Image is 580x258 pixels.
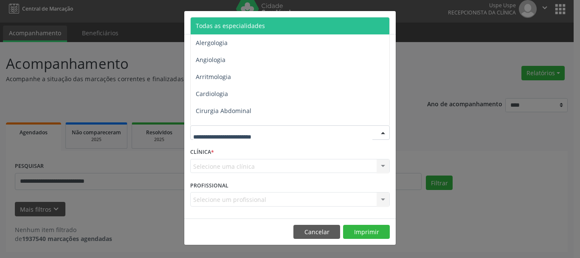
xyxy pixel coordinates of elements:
[196,39,228,47] span: Alergologia
[196,124,248,132] span: Cirurgia Bariatrica
[196,107,251,115] span: Cirurgia Abdominal
[196,90,228,98] span: Cardiologia
[190,17,287,28] h5: Relatório de agendamentos
[190,179,228,192] label: PROFISSIONAL
[190,146,214,159] label: CLÍNICA
[343,225,390,239] button: Imprimir
[196,73,231,81] span: Arritmologia
[293,225,340,239] button: Cancelar
[196,22,265,30] span: Todas as especialidades
[379,11,396,32] button: Close
[196,56,225,64] span: Angiologia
